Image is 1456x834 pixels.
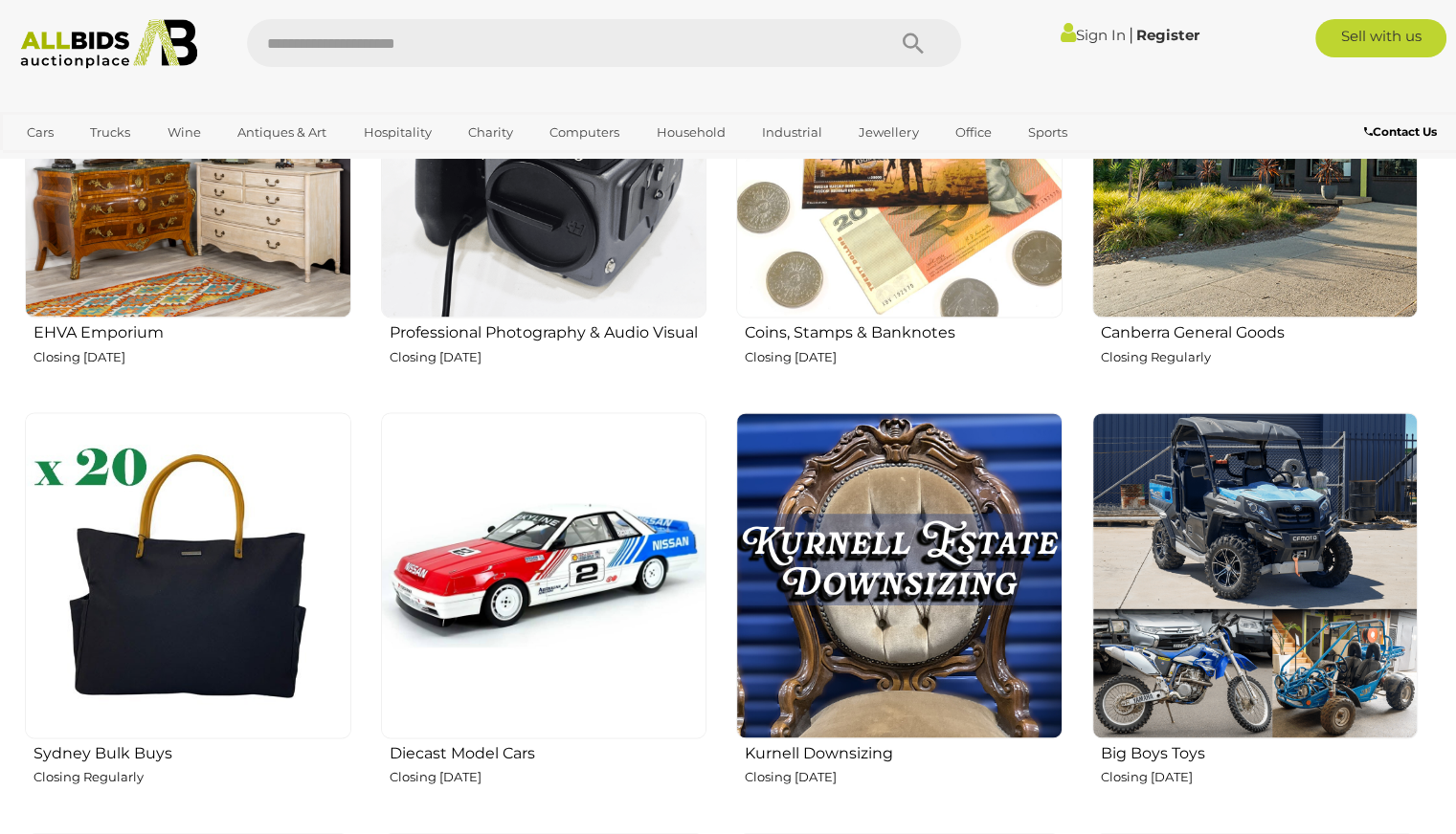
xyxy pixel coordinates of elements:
a: Computers [537,117,632,148]
img: Big Boys Toys [1092,412,1419,738]
a: Hospitality [351,117,444,148]
a: Trucks [78,117,143,148]
a: Diecast Model Cars Closing [DATE] [380,411,707,817]
a: Sydney Bulk Buys Closing Regularly [24,411,351,817]
p: Closing Regularly [1101,346,1419,368]
b: Contact Us [1364,124,1437,139]
a: Contact Us [1364,121,1442,143]
a: Industrial [750,117,835,148]
a: Jewellery [846,117,930,148]
a: Charity [456,117,526,148]
h2: EHVA Emporium [34,319,351,341]
img: Diecast Model Cars [381,412,707,738]
h2: Canberra General Goods [1101,319,1419,341]
h2: Kurnell Downsizing [745,740,1063,762]
button: Search [865,19,961,67]
a: Sell with us [1315,19,1446,57]
p: Closing [DATE] [390,766,707,788]
p: Closing [DATE] [390,346,707,368]
p: Closing [DATE] [1101,766,1419,788]
a: Sports [1016,117,1080,148]
p: Closing [DATE] [34,346,351,368]
h2: Diecast Model Cars [390,740,707,762]
p: Closing [DATE] [745,346,1063,368]
a: Wine [155,117,213,148]
img: Kurnell Downsizing [736,412,1063,738]
a: Register [1135,26,1198,44]
a: Cars [14,117,66,148]
img: Allbids.com.au [11,19,208,69]
h2: Sydney Bulk Buys [34,740,351,762]
a: Big Boys Toys Closing [DATE] [1091,411,1419,817]
h2: Professional Photography & Audio Visual [390,319,707,341]
h2: Coins, Stamps & Banknotes [745,319,1063,341]
a: Kurnell Downsizing Closing [DATE] [735,411,1063,817]
span: | [1128,24,1132,45]
h2: Big Boys Toys [1101,740,1419,762]
a: [GEOGRAPHIC_DATA] [14,148,175,180]
a: Sign In [1060,26,1125,44]
p: Closing [DATE] [745,766,1063,788]
img: Sydney Bulk Buys [25,412,351,738]
p: Closing Regularly [34,766,351,788]
a: Household [644,117,738,148]
a: Antiques & Art [225,117,339,148]
a: Office [943,117,1004,148]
